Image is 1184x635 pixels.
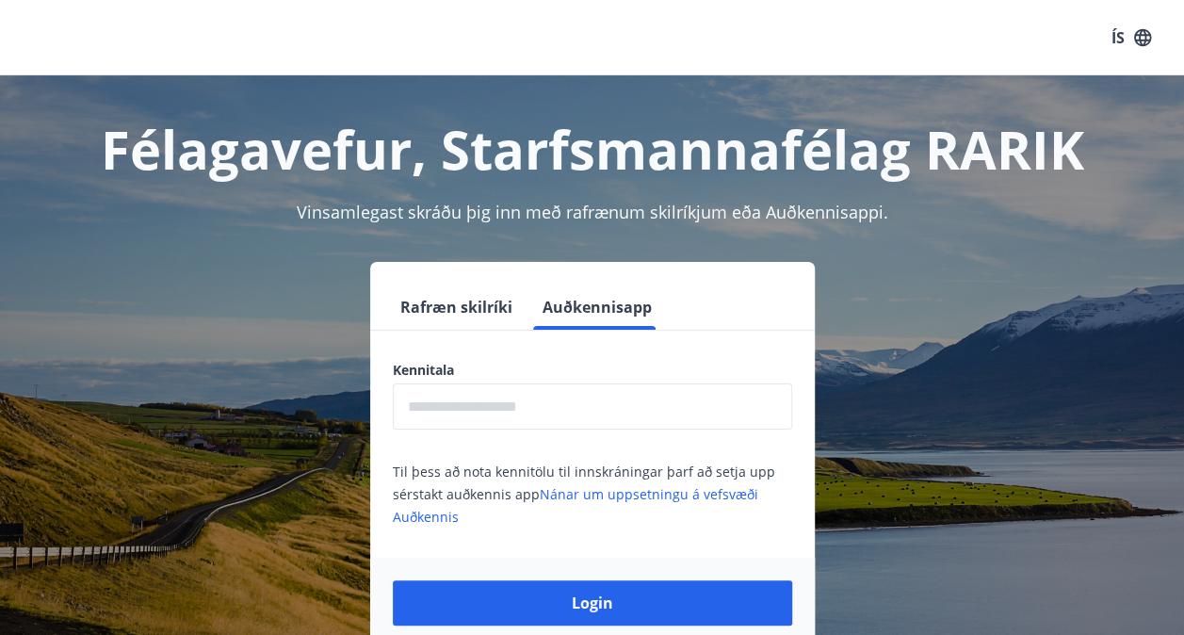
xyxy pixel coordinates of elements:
[393,463,775,526] span: Til þess að nota kennitölu til innskráningar þarf að setja upp sérstakt auðkennis app
[393,285,520,330] button: Rafræn skilríki
[393,580,792,626] button: Login
[535,285,659,330] button: Auðkennisapp
[393,361,792,380] label: Kennitala
[1101,21,1161,55] button: ÍS
[393,485,758,526] a: Nánar um uppsetningu á vefsvæði Auðkennis
[297,201,888,223] span: Vinsamlegast skráðu þig inn með rafrænum skilríkjum eða Auðkennisappi.
[23,113,1161,185] h1: Félagavefur, Starfsmannafélag RARIK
